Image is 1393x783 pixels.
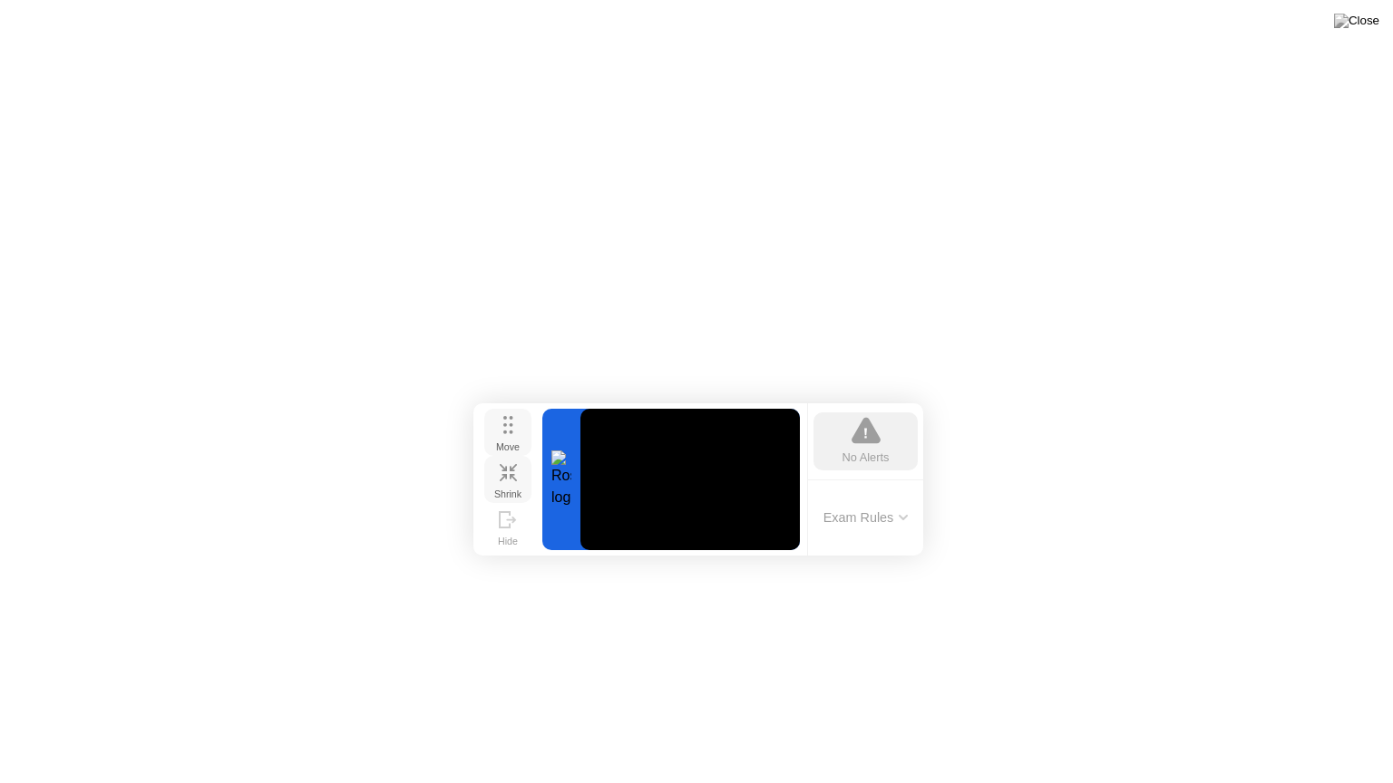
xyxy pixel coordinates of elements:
div: No Alerts [843,449,890,466]
button: Hide [484,503,531,550]
div: Hide [498,536,518,546]
div: Move [496,441,520,452]
div: Shrink [494,488,521,499]
button: Exam Rules [818,509,914,526]
button: Move [484,409,531,456]
button: Shrink [484,456,531,503]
